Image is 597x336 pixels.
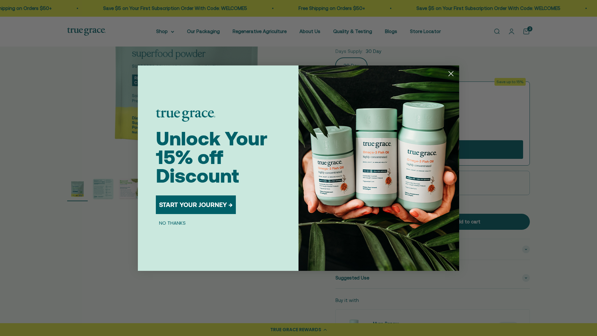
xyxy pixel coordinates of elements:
span: Unlock Your 15% off Discount [156,127,267,187]
button: START YOUR JOURNEY → [156,195,236,214]
button: Close dialog [445,68,457,79]
button: NO THANKS [156,219,189,227]
img: logo placeholder [156,109,215,122]
img: 098727d5-50f8-4f9b-9554-844bb8da1403.jpeg [298,65,459,271]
